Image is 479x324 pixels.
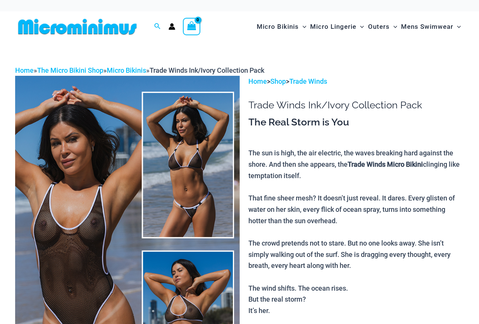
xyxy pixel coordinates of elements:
span: Menu Toggle [390,17,397,36]
a: Micro BikinisMenu ToggleMenu Toggle [255,15,308,38]
span: » » » [15,66,264,74]
b: Trade Winds Micro Bikini [348,160,423,168]
a: Mens SwimwearMenu ToggleMenu Toggle [399,15,463,38]
a: Home [248,77,267,85]
a: Trade Winds [289,77,327,85]
p: > > [248,76,464,87]
img: MM SHOP LOGO FLAT [15,18,140,35]
span: Menu Toggle [299,17,306,36]
a: The Micro Bikini Shop [37,66,103,74]
a: Micro Bikinis [107,66,146,74]
span: Trade Winds Ink/Ivory Collection Pack [150,66,264,74]
nav: Site Navigation [254,14,464,39]
span: Menu Toggle [453,17,461,36]
span: Outers [368,17,390,36]
a: OutersMenu ToggleMenu Toggle [366,15,399,38]
span: Mens Swimwear [401,17,453,36]
a: Shop [270,77,286,85]
span: Micro Bikinis [257,17,299,36]
h3: The Real Storm is You [248,116,464,129]
a: Search icon link [154,22,161,31]
a: Micro LingerieMenu ToggleMenu Toggle [308,15,366,38]
a: Home [15,66,34,74]
h1: Trade Winds Ink/Ivory Collection Pack [248,99,464,111]
span: Micro Lingerie [310,17,356,36]
a: View Shopping Cart, empty [183,18,200,35]
span: Menu Toggle [356,17,364,36]
a: Account icon link [169,23,175,30]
